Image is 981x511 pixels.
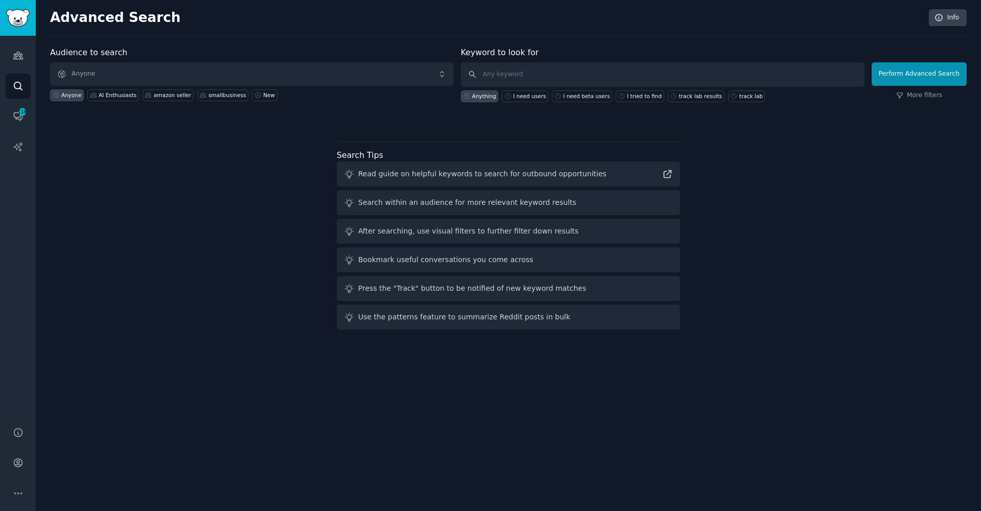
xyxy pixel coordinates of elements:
a: New [252,89,277,101]
div: Read guide on helpful keywords to search for outbound opportunities [358,169,606,179]
a: More filters [896,91,942,100]
div: I need beta users [563,92,610,100]
div: Anyone [61,91,82,99]
a: Info [929,9,967,27]
div: Anything [472,92,496,100]
input: Any keyword [461,62,865,87]
div: AI Enthusiasts [99,91,136,99]
div: After searching, use visual filters to further filter down results [358,226,578,237]
h2: Advanced Search [50,10,923,26]
div: Bookmark useful conversations you come across [358,254,533,265]
div: New [263,91,275,99]
div: I need users [513,92,546,100]
a: 118 [6,104,31,129]
div: smallbusiness [208,91,246,99]
img: GummySearch logo [6,9,30,27]
div: Press the "Track" button to be notified of new keyword matches [358,283,586,294]
div: track lab results [679,92,722,100]
div: amazon seller [154,91,192,99]
button: Anyone [50,62,454,86]
div: track lab [739,92,763,100]
label: Keyword to look for [461,48,539,57]
div: Use the patterns feature to summarize Reddit posts in bulk [358,312,570,322]
label: Audience to search [50,48,127,57]
div: I tried to find [627,92,662,100]
button: Perform Advanced Search [872,62,967,86]
label: Search Tips [337,150,383,160]
div: Search within an audience for more relevant keyword results [358,197,576,208]
span: 118 [18,108,27,115]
